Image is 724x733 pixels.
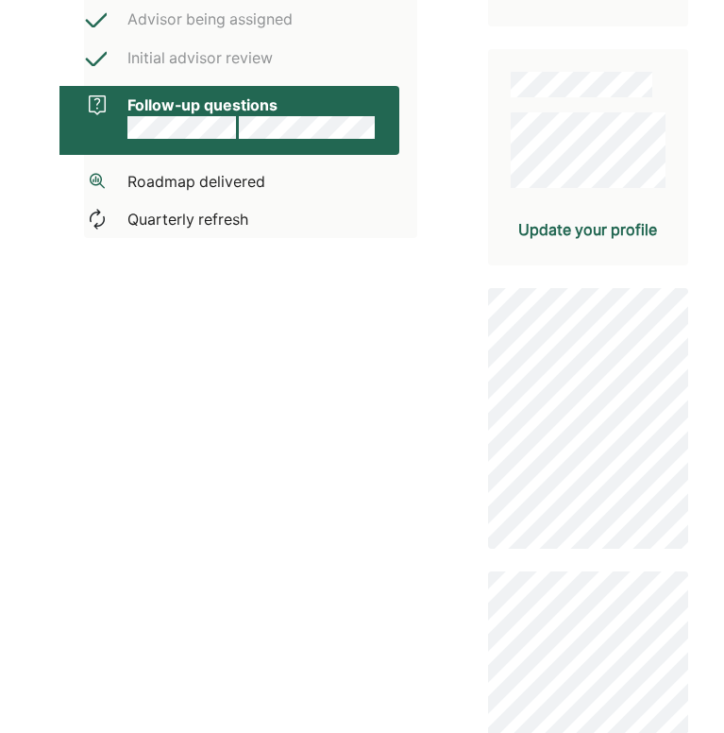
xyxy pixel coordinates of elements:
[127,208,248,230] div: Quarterly refresh
[127,8,293,32] div: Advisor being assigned
[518,218,657,241] div: Update your profile
[127,94,375,147] div: Follow-up questions
[127,46,273,71] div: Initial advisor review
[127,170,265,193] div: Roadmap delivered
